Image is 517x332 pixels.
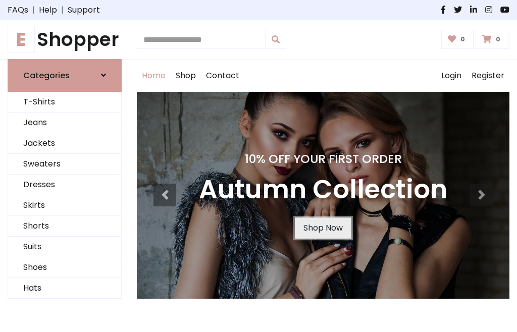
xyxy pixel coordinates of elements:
[8,154,121,175] a: Sweaters
[8,278,121,299] a: Hats
[39,4,57,16] a: Help
[8,59,122,92] a: Categories
[467,60,509,92] a: Register
[201,60,244,92] a: Contact
[295,217,351,239] a: Shop Now
[137,60,171,92] a: Home
[171,60,201,92] a: Shop
[8,257,121,278] a: Shoes
[23,71,70,80] h6: Categories
[8,113,121,133] a: Jeans
[8,237,121,257] a: Suits
[8,175,121,195] a: Dresses
[441,30,474,49] a: 0
[8,195,121,216] a: Skirts
[57,4,68,16] span: |
[476,30,509,49] a: 0
[8,92,121,113] a: T-Shirts
[199,152,447,166] h4: 10% Off Your First Order
[8,4,28,16] a: FAQs
[199,174,447,205] h3: Autumn Collection
[458,35,468,44] span: 0
[436,60,467,92] a: Login
[8,133,121,154] a: Jackets
[8,216,121,237] a: Shorts
[493,35,503,44] span: 0
[8,26,35,53] span: E
[8,28,122,51] a: EShopper
[8,28,122,51] h1: Shopper
[28,4,39,16] span: |
[68,4,100,16] a: Support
